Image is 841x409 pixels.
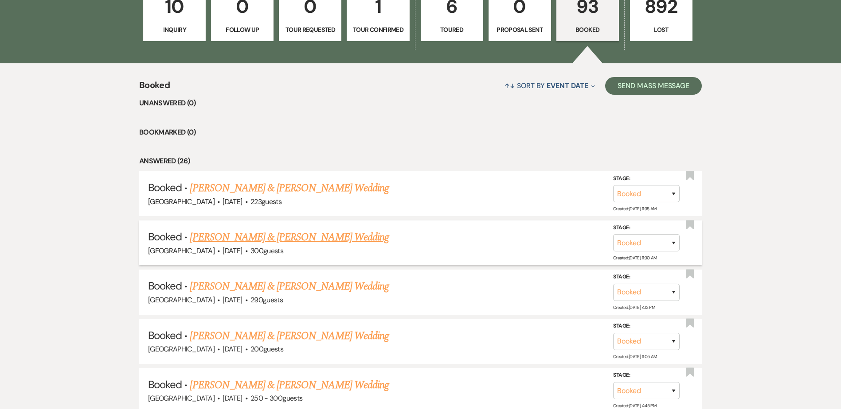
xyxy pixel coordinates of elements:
p: Proposal Sent [494,25,545,35]
span: [DATE] [223,246,242,255]
span: [GEOGRAPHIC_DATA] [148,344,215,354]
span: 200 guests [250,344,283,354]
span: [DATE] [223,197,242,206]
span: Created: [DATE] 11:35 AM [613,206,656,212]
p: Lost [636,25,687,35]
span: Created: [DATE] 4:12 PM [613,305,655,310]
span: Booked [139,78,170,97]
span: Created: [DATE] 11:05 AM [613,354,657,359]
span: [GEOGRAPHIC_DATA] [148,394,215,403]
label: Stage: [613,272,680,282]
li: Unanswered (0) [139,97,702,109]
span: Event Date [547,81,588,90]
p: Follow Up [217,25,268,35]
span: [GEOGRAPHIC_DATA] [148,295,215,305]
span: [DATE] [223,295,242,305]
span: Booked [148,279,182,293]
p: Toured [426,25,477,35]
span: 290 guests [250,295,283,305]
p: Tour Requested [285,25,336,35]
label: Stage: [613,370,680,380]
span: ↑↓ [505,81,515,90]
a: [PERSON_NAME] & [PERSON_NAME] Wedding [190,278,388,294]
a: [PERSON_NAME] & [PERSON_NAME] Wedding [190,328,388,344]
span: Booked [148,230,182,243]
label: Stage: [613,321,680,331]
span: 223 guests [250,197,282,206]
span: Created: [DATE] 11:30 AM [613,255,657,261]
label: Stage: [613,223,680,233]
span: [DATE] [223,344,242,354]
li: Bookmarked (0) [139,127,702,138]
label: Stage: [613,174,680,184]
span: [GEOGRAPHIC_DATA] [148,197,215,206]
a: [PERSON_NAME] & [PERSON_NAME] Wedding [190,180,388,196]
a: [PERSON_NAME] & [PERSON_NAME] Wedding [190,377,388,393]
span: 300 guests [250,246,283,255]
button: Send Mass Message [605,77,702,95]
p: Inquiry [149,25,200,35]
p: Booked [562,25,613,35]
a: [PERSON_NAME] & [PERSON_NAME] Wedding [190,229,388,245]
p: Tour Confirmed [352,25,403,35]
span: Booked [148,328,182,342]
li: Answered (26) [139,155,702,167]
span: Created: [DATE] 4:45 PM [613,403,656,409]
span: [DATE] [223,394,242,403]
button: Sort By Event Date [501,74,598,97]
span: [GEOGRAPHIC_DATA] [148,246,215,255]
span: 250 - 300 guests [250,394,302,403]
span: Booked [148,378,182,391]
span: Booked [148,181,182,194]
